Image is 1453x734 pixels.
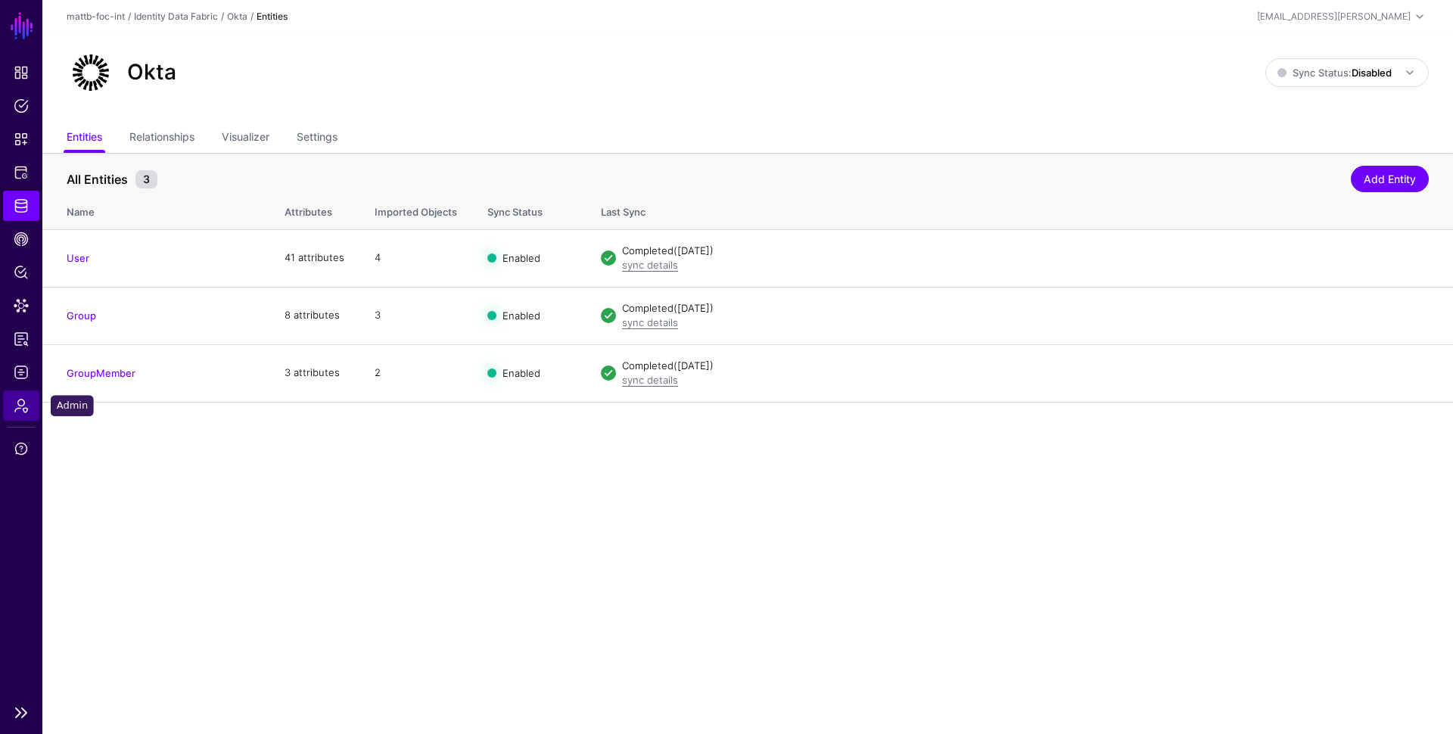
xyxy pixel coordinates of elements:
td: 4 [359,229,472,287]
td: 8 attributes [269,287,359,344]
a: GroupMember [67,367,135,379]
a: Data Lens [3,291,39,321]
a: Protected Systems [3,157,39,188]
span: Logs [14,365,29,380]
span: All Entities [63,170,132,188]
a: CAEP Hub [3,224,39,254]
span: Identity Data Fabric [14,198,29,213]
a: Settings [297,124,338,153]
div: Admin [51,395,94,416]
span: Policies [14,98,29,114]
div: / [247,10,257,23]
span: Policy Lens [14,265,29,280]
a: mattb-foc-int [67,11,125,22]
strong: Disabled [1352,67,1392,79]
span: Protected Systems [14,165,29,180]
a: sync details [622,374,678,386]
a: Logs [3,357,39,387]
th: Imported Objects [359,190,472,229]
span: Support [14,441,29,456]
span: Sync Status: [1277,67,1392,79]
div: Completed ([DATE]) [622,301,1429,316]
td: 3 attributes [269,344,359,402]
th: Attributes [269,190,359,229]
span: Enabled [502,252,540,264]
a: Visualizer [222,124,269,153]
th: Name [42,190,269,229]
th: Sync Status [472,190,586,229]
a: Add Entity [1351,166,1429,192]
a: Snippets [3,124,39,154]
span: CAEP Hub [14,232,29,247]
a: Identity Data Fabric [3,191,39,221]
span: Dashboard [14,65,29,80]
h2: Okta [127,60,176,86]
a: sync details [622,316,678,328]
strong: Entities [257,11,288,22]
small: 3 [135,170,157,188]
span: Admin [14,398,29,413]
span: Data Lens [14,298,29,313]
span: Reports [14,331,29,347]
a: Entities [67,124,102,153]
a: Identity Data Fabric [134,11,218,22]
a: Reports [3,324,39,354]
th: Last Sync [586,190,1453,229]
td: 2 [359,344,472,402]
div: Completed ([DATE]) [622,359,1429,374]
span: Snippets [14,132,29,147]
td: 3 [359,287,472,344]
a: Policies [3,91,39,121]
div: Completed ([DATE]) [622,244,1429,259]
span: Enabled [502,309,540,322]
div: / [125,10,134,23]
a: Dashboard [3,58,39,88]
div: [EMAIL_ADDRESS][PERSON_NAME] [1257,10,1411,23]
div: / [218,10,227,23]
a: Relationships [129,124,194,153]
span: Enabled [502,367,540,379]
td: 41 attributes [269,229,359,287]
a: Okta [227,11,247,22]
a: sync details [622,259,678,271]
a: Group [67,309,96,322]
a: SGNL [9,9,35,42]
a: Policy Lens [3,257,39,288]
a: Admin [3,390,39,421]
a: User [67,252,89,264]
img: svg+xml;base64,PHN2ZyB3aWR0aD0iNjQiIGhlaWdodD0iNjQiIHZpZXdCb3g9IjAgMCA2NCA2NCIgZmlsbD0ibm9uZSIgeG... [67,48,115,97]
